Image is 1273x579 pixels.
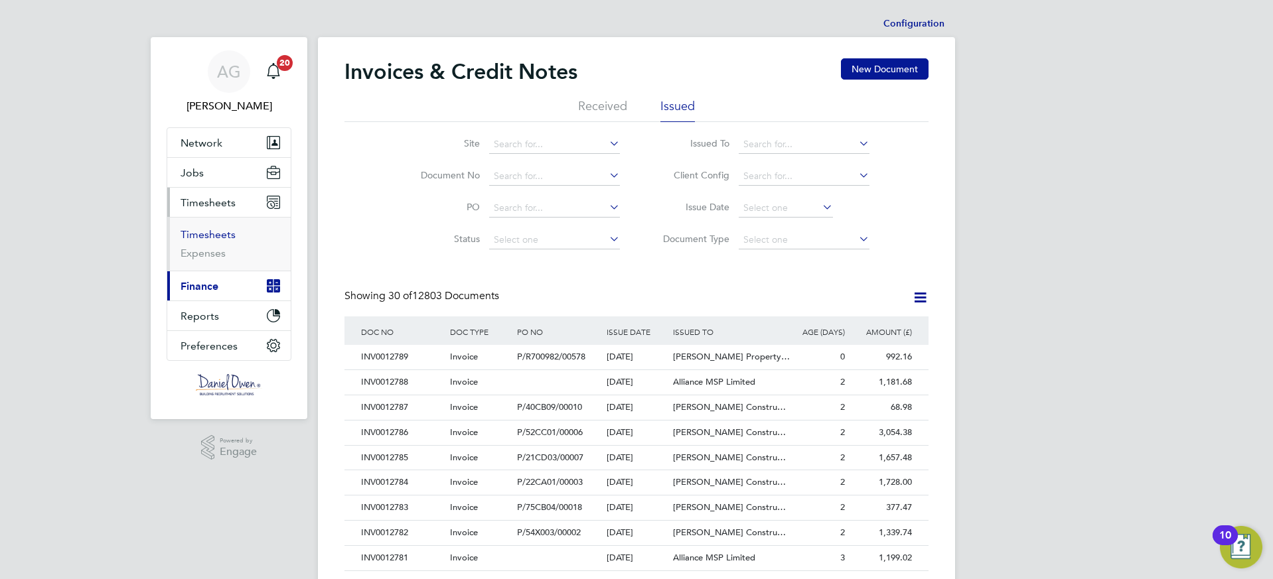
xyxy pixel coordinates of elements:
[358,446,447,470] div: INV0012785
[277,55,293,71] span: 20
[447,316,514,347] div: DOC TYPE
[450,351,478,362] span: Invoice
[840,527,845,538] span: 2
[848,446,915,470] div: 1,657.48
[603,546,670,570] div: [DATE]
[848,395,915,420] div: 68.98
[517,401,582,413] span: P/40CB09/00010
[840,476,845,487] span: 2
[1220,526,1262,568] button: Open Resource Center, 10 new notifications
[603,316,670,347] div: ISSUE DATE
[1219,535,1231,552] div: 10
[181,137,222,149] span: Network
[840,501,845,513] span: 2
[603,370,670,395] div: [DATE]
[848,546,915,570] div: 1,199.02
[840,351,845,362] span: 0
[151,37,307,419] nav: Main navigation
[514,316,603,347] div: PO NO
[181,166,204,179] span: Jobs
[673,426,786,438] span: [PERSON_NAME] Constru…
[489,231,620,249] input: Select one
[344,58,577,85] h2: Invoices & Credit Notes
[404,233,480,245] label: Status
[167,50,291,114] a: AG[PERSON_NAME]
[260,50,287,93] a: 20
[358,521,447,545] div: INV0012782
[450,401,478,413] span: Invoice
[673,552,755,563] span: Alliance MSP Limited
[167,217,291,271] div: Timesheets
[848,495,915,520] div: 377.47
[848,521,915,545] div: 1,339.74
[848,420,915,445] div: 3,054.38
[404,169,480,181] label: Document No
[450,426,478,438] span: Invoice
[517,501,582,513] span: P/75CB04/00018
[167,301,291,330] button: Reports
[848,370,915,395] div: 1,181.68
[358,316,447,347] div: DOC NO
[840,401,845,413] span: 2
[201,435,258,460] a: Powered byEngage
[344,289,502,303] div: Showing
[489,199,620,218] input: Search for...
[167,331,291,360] button: Preferences
[358,495,447,520] div: INV0012783
[404,201,480,213] label: PO
[358,370,447,395] div: INV0012788
[217,63,241,80] span: AG
[653,233,729,245] label: Document Type
[358,546,447,570] div: INV0012781
[167,374,291,395] a: Go to home page
[848,470,915,495] div: 1,728.00
[603,446,670,470] div: [DATE]
[739,135,869,154] input: Search for...
[673,351,790,362] span: [PERSON_NAME] Property…
[840,452,845,463] span: 2
[660,98,695,122] li: Issued
[450,527,478,538] span: Invoice
[167,128,291,157] button: Network
[673,401,786,413] span: [PERSON_NAME] Constru…
[517,527,581,538] span: P/54X003/00002
[841,58,929,80] button: New Document
[181,310,219,322] span: Reports
[388,289,499,302] span: 12803 Documents
[167,271,291,300] button: Finance
[450,552,478,563] span: Invoice
[603,420,670,445] div: [DATE]
[603,395,670,420] div: [DATE]
[848,316,915,347] div: AMOUNT (£)
[840,426,845,438] span: 2
[848,345,915,369] div: 992.16
[181,280,218,292] span: Finance
[181,196,236,209] span: Timesheets
[673,527,786,538] span: [PERSON_NAME] Constru…
[181,247,226,259] a: Expenses
[358,345,447,369] div: INV0012789
[653,201,729,213] label: Issue Date
[603,470,670,495] div: [DATE]
[489,167,620,186] input: Search for...
[603,345,670,369] div: [DATE]
[489,135,620,154] input: Search for...
[670,316,781,347] div: ISSUED TO
[181,228,236,241] a: Timesheets
[739,199,833,218] input: Select one
[450,476,478,487] span: Invoice
[517,452,583,463] span: P/21CD03/00007
[358,470,447,495] div: INV0012784
[517,476,583,487] span: P/22CA01/00003
[840,552,845,563] span: 3
[739,167,869,186] input: Search for...
[653,137,729,149] label: Issued To
[673,452,786,463] span: [PERSON_NAME] Constru…
[739,231,869,249] input: Select one
[603,521,670,545] div: [DATE]
[358,395,447,420] div: INV0012787
[167,98,291,114] span: Amy Garcia
[404,137,480,149] label: Site
[167,158,291,187] button: Jobs
[517,351,585,362] span: P/R700982/00578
